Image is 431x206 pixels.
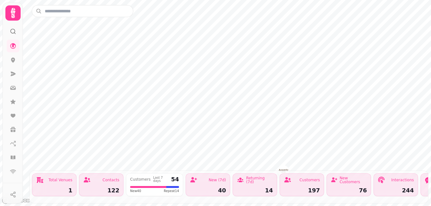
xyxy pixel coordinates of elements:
[130,177,151,181] div: Customers
[299,178,320,182] div: Customers
[36,188,72,193] div: 1
[190,188,226,193] div: 40
[130,189,141,193] span: New 40
[378,188,414,193] div: 244
[2,197,30,204] a: Mapbox logo
[171,177,179,182] div: 54
[209,178,226,182] div: New (7d)
[153,176,169,183] div: Last 7 days
[103,178,119,182] div: Contacts
[331,188,367,193] div: 76
[237,188,273,193] div: 14
[340,176,367,184] div: New Customers
[284,188,320,193] div: 197
[164,189,179,193] span: Repeat 14
[278,166,288,178] div: Map marker
[83,188,119,193] div: 122
[246,176,273,184] div: Returning (7d)
[278,166,288,176] button: Albariño Tapas
[391,178,414,182] div: Interactions
[49,178,72,182] div: Total Venues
